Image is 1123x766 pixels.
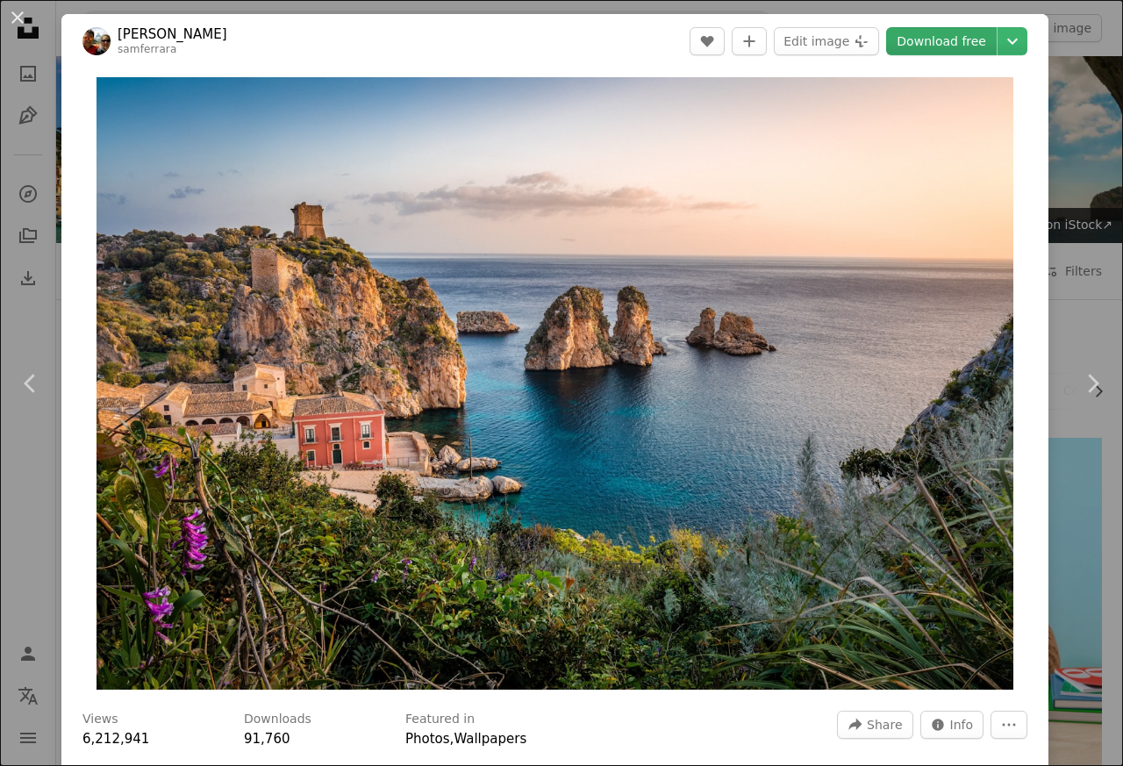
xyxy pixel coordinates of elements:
a: Wallpapers [454,731,526,747]
button: More Actions [991,711,1027,739]
span: 91,760 [244,731,290,747]
h3: Featured in [405,711,475,728]
img: photo of house near cliff and body of water [97,77,1013,690]
button: Zoom in on this image [97,77,1013,690]
button: Like [690,27,725,55]
a: samferrara [118,43,176,55]
a: Photos [405,731,450,747]
button: Edit image [774,27,879,55]
span: 6,212,941 [82,731,149,747]
span: , [450,731,454,747]
button: Stats about this image [920,711,984,739]
h3: Downloads [244,711,311,728]
button: Add to Collection [732,27,767,55]
h3: Views [82,711,118,728]
a: Download free [886,27,997,55]
button: Share this image [837,711,912,739]
a: Next [1062,299,1123,468]
a: [PERSON_NAME] [118,25,227,43]
span: Share [867,712,902,738]
img: Go to Samuel Ferrara's profile [82,27,111,55]
span: Info [950,712,974,738]
button: Choose download size [998,27,1027,55]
